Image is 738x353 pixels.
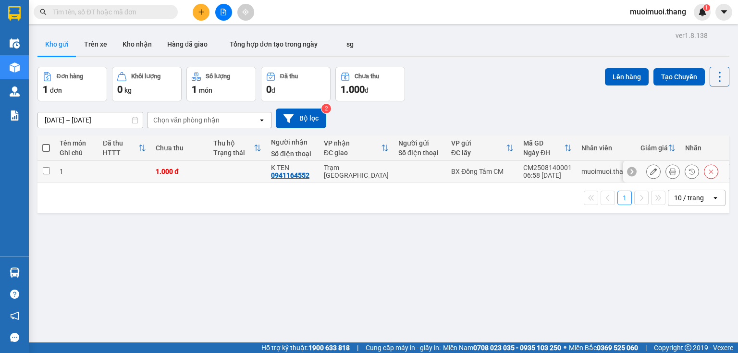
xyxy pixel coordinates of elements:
span: notification [10,311,19,320]
th: Toggle SortBy [636,135,680,161]
span: 0 [117,84,123,95]
span: kg [124,86,132,94]
button: Số lượng1món [186,67,256,101]
th: Toggle SortBy [518,135,577,161]
div: 1.000 đ [156,168,204,175]
img: warehouse-icon [10,86,20,97]
span: 1 [43,84,48,95]
div: Số điện thoại [398,149,442,157]
button: Kho nhận [115,33,160,56]
img: solution-icon [10,110,20,121]
img: warehouse-icon [10,268,20,278]
sup: 2 [321,104,331,113]
div: Giảm giá [640,144,668,152]
div: Ngày ĐH [523,149,564,157]
img: warehouse-icon [10,38,20,49]
div: 10 / trang [674,193,704,203]
span: Miền Bắc [569,342,638,353]
div: Đơn hàng [57,73,83,80]
button: Đơn hàng1đơn [37,67,107,101]
div: Mã GD [523,139,564,147]
div: Chọn văn phòng nhận [153,115,220,125]
div: 1 [60,168,93,175]
div: Nhãn [685,144,733,152]
button: Tạo Chuyến [653,68,705,85]
span: 1 [705,4,708,11]
th: Toggle SortBy [209,135,266,161]
div: muoimuoi.thang [581,168,631,175]
span: Miền Nam [443,342,561,353]
span: Tổng hợp đơn tạo trong ngày [230,40,318,48]
input: Tìm tên, số ĐT hoặc mã đơn [53,7,166,17]
button: aim [237,4,254,21]
span: đ [271,86,275,94]
div: ĐC giao [324,149,381,157]
div: Chưa thu [156,144,204,152]
div: Nhân viên [581,144,631,152]
div: ver 1.8.138 [676,30,708,41]
th: Toggle SortBy [98,135,151,161]
span: 0 [266,84,271,95]
span: question-circle [10,290,19,299]
button: 1 [617,191,632,205]
span: caret-down [720,8,728,16]
div: K TEN [271,164,314,171]
svg: open [712,194,719,202]
span: | [357,342,358,353]
button: Bộ lọc [276,109,326,128]
span: sg [346,40,354,48]
strong: 0369 525 060 [597,344,638,352]
span: copyright [685,344,691,351]
div: Trạm [GEOGRAPHIC_DATA] [324,164,389,179]
sup: 1 [703,4,710,11]
strong: 1900 633 818 [308,344,350,352]
span: message [10,333,19,342]
div: ĐC lấy [451,149,506,157]
span: món [199,86,212,94]
span: search [40,9,47,15]
button: Chưa thu1.000đ [335,67,405,101]
button: plus [193,4,209,21]
button: Lên hàng [605,68,649,85]
span: muoimuoi.thang [622,6,694,18]
span: 1 [192,84,197,95]
div: Khối lượng [131,73,160,80]
div: Tên món [60,139,93,147]
div: Chưa thu [355,73,379,80]
span: Cung cấp máy in - giấy in: [366,342,441,353]
span: plus [198,9,205,15]
button: Hàng đã giao [160,33,215,56]
input: Select a date range. [38,112,143,128]
button: Đã thu0đ [261,67,331,101]
div: 06:58 [DATE] [523,171,572,179]
div: VP nhận [324,139,381,147]
button: Trên xe [76,33,115,56]
span: 1.000 [341,84,365,95]
img: icon-new-feature [698,8,707,16]
strong: 0708 023 035 - 0935 103 250 [473,344,561,352]
button: Kho gửi [37,33,76,56]
span: đơn [50,86,62,94]
div: VP gửi [451,139,506,147]
th: Toggle SortBy [446,135,518,161]
div: Ghi chú [60,149,93,157]
th: Toggle SortBy [319,135,394,161]
div: BX Đồng Tâm CM [451,168,514,175]
div: Số điện thoại [271,150,314,158]
div: Người gửi [398,139,442,147]
div: Trạng thái [213,149,254,157]
span: | [645,342,647,353]
svg: open [258,116,266,124]
div: CM2508140001 [523,164,572,171]
span: đ [365,86,369,94]
img: logo-vxr [8,6,21,21]
span: ⚪️ [564,346,566,350]
div: 0941164552 [271,171,309,179]
span: Hỗ trợ kỹ thuật: [261,342,350,353]
div: Sửa đơn hàng [646,164,661,179]
div: Đã thu [280,73,298,80]
div: HTTT [103,149,138,157]
img: warehouse-icon [10,62,20,73]
div: Thu hộ [213,139,254,147]
span: aim [242,9,249,15]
